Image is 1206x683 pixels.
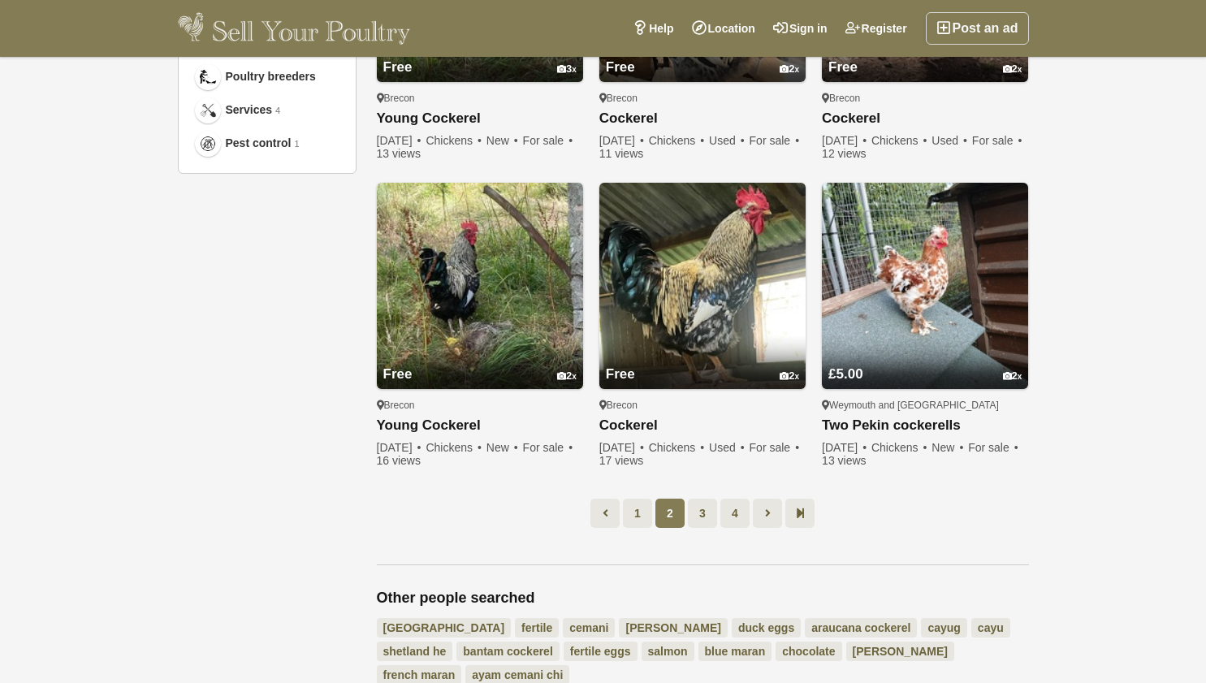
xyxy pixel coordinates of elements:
[564,642,638,661] a: fertile eggs
[655,499,685,528] span: 2
[750,134,801,147] span: For sale
[557,63,577,76] div: 3
[377,147,421,160] span: 13 views
[178,12,411,45] img: Sell Your Poultry
[599,92,806,105] div: Brecon
[624,12,682,45] a: Help
[822,183,1028,389] img: Two Pekin cockerells
[688,499,717,528] a: 3
[599,147,643,160] span: 11 views
[599,183,806,389] img: Cockerel
[822,454,866,467] span: 13 views
[1003,63,1022,76] div: 2
[275,104,280,118] em: 4
[200,136,216,152] img: Pest control
[377,335,583,389] a: Free 2
[822,110,1028,128] a: Cockerel
[649,441,707,454] span: Chickens
[732,618,801,638] a: duck eggs
[750,441,801,454] span: For sale
[926,12,1029,45] a: Post an ad
[805,618,917,638] a: araucana cockerel
[599,335,806,389] a: Free 2
[764,12,836,45] a: Sign in
[822,147,866,160] span: 12 views
[836,12,916,45] a: Register
[1003,370,1022,383] div: 2
[828,59,858,75] span: Free
[968,441,1019,454] span: For sale
[720,499,750,528] a: 4
[377,454,421,467] span: 16 views
[226,102,273,119] span: Services
[709,441,746,454] span: Used
[599,417,806,434] a: Cockerel
[377,399,583,412] div: Brecon
[377,618,512,638] a: [GEOGRAPHIC_DATA]
[971,618,1010,638] a: cayu
[619,618,727,638] a: [PERSON_NAME]
[456,642,560,661] a: bantam cockerel
[377,134,423,147] span: [DATE]
[192,127,343,160] a: Pest control Pest control 1
[599,441,646,454] span: [DATE]
[383,366,413,382] span: Free
[780,370,799,383] div: 2
[523,134,574,147] span: For sale
[780,63,799,76] div: 2
[599,134,646,147] span: [DATE]
[599,454,643,467] span: 17 views
[932,134,969,147] span: Used
[563,618,615,638] a: cemani
[486,441,520,454] span: New
[377,590,1029,607] h2: Other people searched
[523,441,574,454] span: For sale
[932,441,965,454] span: New
[200,69,216,85] img: Poultry breeders
[871,441,929,454] span: Chickens
[623,499,652,528] a: 1
[599,110,806,128] a: Cockerel
[822,134,868,147] span: [DATE]
[377,110,583,128] a: Young Cockerel
[709,134,746,147] span: Used
[683,12,764,45] a: Location
[226,135,292,152] span: Pest control
[486,134,520,147] span: New
[698,642,772,661] a: blue maran
[606,59,635,75] span: Free
[515,618,559,638] a: fertile
[383,59,413,75] span: Free
[871,134,929,147] span: Chickens
[377,642,453,661] a: shetland he
[192,93,343,127] a: Services Services 4
[846,642,954,661] a: [PERSON_NAME]
[377,92,583,105] div: Brecon
[426,134,483,147] span: Chickens
[294,137,299,151] em: 1
[822,417,1028,434] a: Two Pekin cockerells
[822,92,1028,105] div: Brecon
[426,441,483,454] span: Chickens
[192,60,343,93] a: Poultry breeders Poultry breeders
[921,618,966,638] a: cayug
[200,102,216,119] img: Services
[377,183,583,389] img: Young Cockerel
[226,68,316,85] span: Poultry breeders
[599,399,806,412] div: Brecon
[377,417,583,434] a: Young Cockerel
[972,134,1023,147] span: For sale
[649,134,707,147] span: Chickens
[828,366,863,382] span: £5.00
[606,366,635,382] span: Free
[822,335,1028,389] a: £5.00 2
[377,441,423,454] span: [DATE]
[822,441,868,454] span: [DATE]
[557,370,577,383] div: 2
[822,399,1028,412] div: Weymouth and [GEOGRAPHIC_DATA]
[642,642,694,661] a: salmon
[776,642,841,661] a: chocolate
